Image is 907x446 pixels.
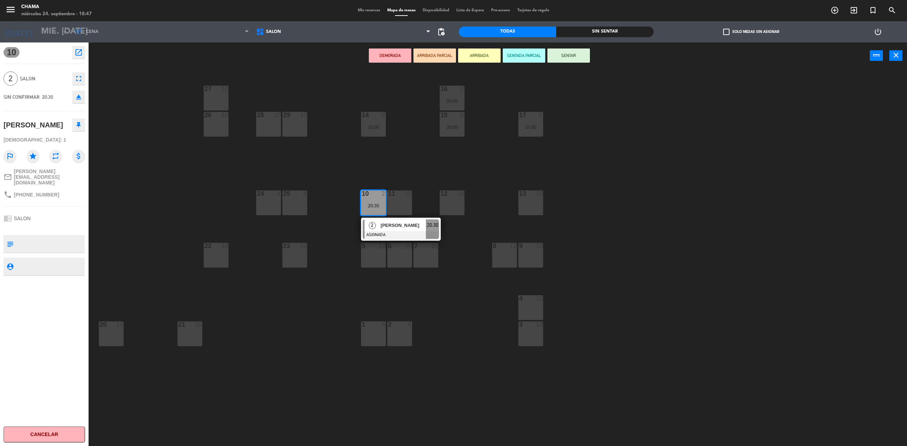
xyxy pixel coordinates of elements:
span: Pre-acceso [488,8,514,12]
div: 20:30 [361,203,386,208]
i: person_pin [6,263,14,270]
div: 10 [536,190,543,197]
i: close [892,51,900,59]
button: eject [72,91,85,103]
div: 2 [539,112,543,118]
span: SALON [14,216,30,221]
div: 10 [379,243,386,249]
div: 2 [382,190,386,197]
button: open_in_new [72,46,85,59]
i: attach_money [72,150,85,162]
span: SIN CONFIRMAR [4,94,40,100]
i: outlined_flag [4,150,16,162]
div: 10 [300,243,307,249]
div: 16 [440,86,441,92]
button: power_input [870,50,883,61]
span: Mapa de mesas [384,8,419,12]
span: [PERSON_NAME][EMAIL_ADDRESS][DOMAIN_NAME] [14,168,85,185]
span: 20:30 [427,221,438,229]
div: 10 [510,243,517,249]
div: 10 [405,190,412,197]
div: 4 [408,321,412,328]
div: 10 [431,243,438,249]
span: Mis reservas [354,8,384,12]
div: 22:00 [361,125,386,130]
div: 10 [221,86,229,92]
span: SALON [266,29,281,34]
i: menu [5,4,16,15]
div: 10 [405,243,412,249]
i: eject [74,93,83,101]
span: 20:30 [42,94,53,100]
div: 10 [300,112,307,118]
div: 10 [536,321,543,328]
span: Disponibilidad [419,8,453,12]
div: 4 [303,190,307,197]
div: 26 [204,112,205,118]
span: Cena [86,29,98,34]
span: [PHONE_NUMBER] [14,192,59,198]
i: search [888,6,896,15]
i: mail_outline [4,173,12,181]
div: 15 [440,112,441,118]
button: SENTAR [547,48,590,63]
span: pending_actions [437,28,445,36]
i: subject [6,240,14,248]
button: DEMORADA [369,48,411,63]
div: [PERSON_NAME] [4,119,63,131]
span: 2 [369,222,376,229]
button: close [889,50,902,61]
div: 10 [117,321,124,328]
button: menu [5,4,16,17]
div: 10 [536,295,543,302]
div: 27 [204,86,205,92]
label: Solo mesas sin asignar [723,29,779,35]
span: SALON [20,75,69,83]
div: 22 [204,243,205,249]
i: turned_in_not [869,6,877,15]
i: power_settings_new [874,28,882,36]
div: 10 [221,243,229,249]
div: 2 [382,112,386,118]
i: exit_to_app [850,6,858,15]
i: arrow_drop_down [61,28,69,36]
i: chrome_reader_mode [4,214,12,223]
span: [PERSON_NAME] [381,222,426,229]
button: Cancelar [4,427,85,442]
span: 10 [4,47,19,58]
div: 21:00 [518,125,543,130]
div: 8 [460,86,464,92]
div: 10 [274,112,281,118]
button: SENTADA PARCIAL [503,48,545,63]
i: star [27,150,39,162]
div: [DEMOGRAPHIC_DATA]: 1 [4,134,85,146]
div: 8 [460,112,464,118]
i: add_circle_outline [830,6,839,15]
div: 10 [536,243,543,249]
button: ARRIBADA [458,48,501,63]
div: Sin sentar [556,27,654,37]
div: miércoles 24. septiembre - 18:47 [21,11,92,18]
div: 10 [195,321,202,328]
span: 2 [4,72,18,86]
div: 20:00 [440,98,464,103]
